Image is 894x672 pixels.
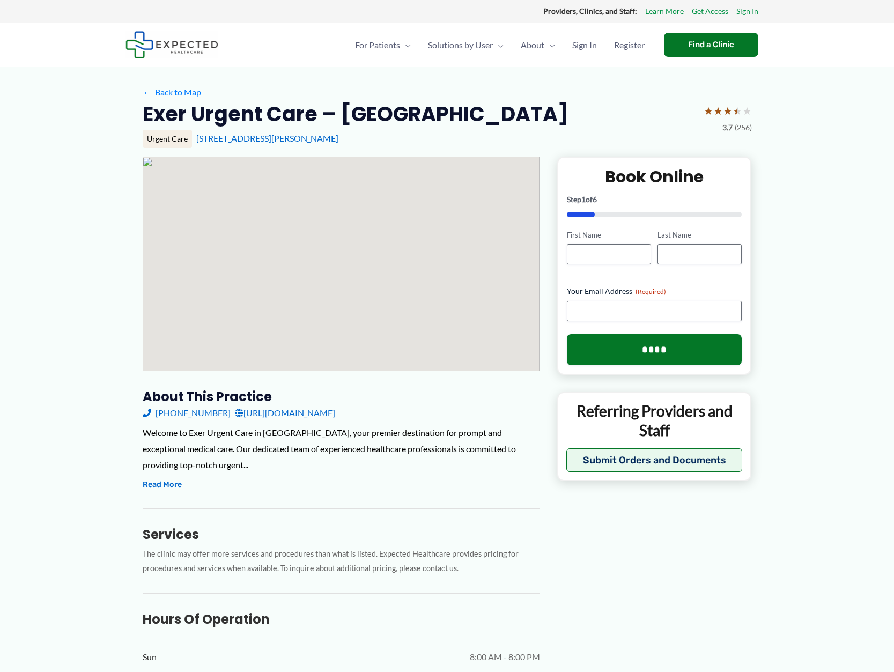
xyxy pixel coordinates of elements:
[567,286,742,297] label: Your Email Address
[736,4,758,18] a: Sign In
[470,649,540,665] span: 8:00 AM - 8:00 PM
[566,448,743,472] button: Submit Orders and Documents
[143,649,157,665] span: Sun
[664,33,758,57] a: Find a Clinic
[605,26,653,64] a: Register
[581,195,586,204] span: 1
[614,26,645,64] span: Register
[143,130,192,148] div: Urgent Care
[593,195,597,204] span: 6
[428,26,493,64] span: Solutions by User
[143,425,540,472] div: Welcome to Exer Urgent Care in [GEOGRAPHIC_DATA], your premier destination for prompt and excepti...
[143,388,540,405] h3: About this practice
[566,401,743,440] p: Referring Providers and Staff
[567,166,742,187] h2: Book Online
[657,230,742,240] label: Last Name
[143,478,182,491] button: Read More
[742,101,752,121] span: ★
[543,6,637,16] strong: Providers, Clinics, and Staff:
[567,230,651,240] label: First Name
[704,101,713,121] span: ★
[419,26,512,64] a: Solutions by UserMenu Toggle
[735,121,752,135] span: (256)
[493,26,504,64] span: Menu Toggle
[722,121,733,135] span: 3.7
[512,26,564,64] a: AboutMenu Toggle
[125,31,218,58] img: Expected Healthcare Logo - side, dark font, small
[733,101,742,121] span: ★
[567,196,742,203] p: Step of
[400,26,411,64] span: Menu Toggle
[143,101,568,127] h2: Exer Urgent Care – [GEOGRAPHIC_DATA]
[544,26,555,64] span: Menu Toggle
[143,87,153,97] span: ←
[645,4,684,18] a: Learn More
[572,26,597,64] span: Sign In
[346,26,653,64] nav: Primary Site Navigation
[235,405,335,421] a: [URL][DOMAIN_NAME]
[143,526,540,543] h3: Services
[521,26,544,64] span: About
[692,4,728,18] a: Get Access
[143,405,231,421] a: [PHONE_NUMBER]
[143,84,201,100] a: ←Back to Map
[564,26,605,64] a: Sign In
[346,26,419,64] a: For PatientsMenu Toggle
[636,287,666,296] span: (Required)
[143,611,540,627] h3: Hours of Operation
[143,547,540,576] p: The clinic may offer more services and procedures than what is listed. Expected Healthcare provid...
[196,133,338,143] a: [STREET_ADDRESS][PERSON_NAME]
[713,101,723,121] span: ★
[355,26,400,64] span: For Patients
[723,101,733,121] span: ★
